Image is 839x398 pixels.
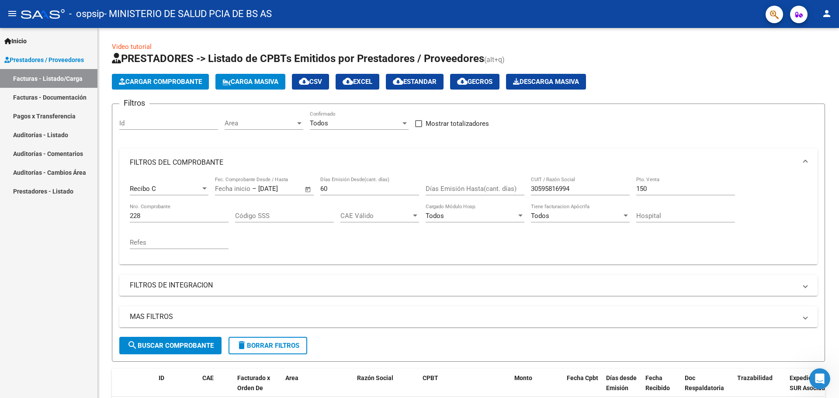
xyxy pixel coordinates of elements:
[310,119,328,127] span: Todos
[484,55,505,64] span: (alt+q)
[119,97,149,109] h3: Filtros
[4,55,84,65] span: Prestadores / Proveedores
[336,74,379,90] button: EXCEL
[685,374,724,391] span: Doc Respaldatoria
[393,76,403,87] mat-icon: cloud_download
[112,43,152,51] a: Video tutorial
[130,280,797,290] mat-panel-title: FILTROS DE INTEGRACION
[340,212,411,220] span: CAE Válido
[506,74,586,90] app-download-masive: Descarga masiva de comprobantes (adjuntos)
[426,212,444,220] span: Todos
[112,74,209,90] button: Cargar Comprobante
[130,185,156,193] span: Recibo C
[130,158,797,167] mat-panel-title: FILTROS DEL COMPROBANTE
[119,78,202,86] span: Cargar Comprobante
[237,374,270,391] span: Facturado x Orden De
[202,374,214,381] span: CAE
[130,312,797,322] mat-panel-title: MAS FILTROS
[567,374,598,381] span: Fecha Cpbt
[119,306,818,327] mat-expansion-panel-header: MAS FILTROS
[343,76,353,87] mat-icon: cloud_download
[285,374,298,381] span: Area
[506,74,586,90] button: Descarga Masiva
[236,340,247,350] mat-icon: delete
[457,78,492,86] span: Gecros
[531,212,549,220] span: Todos
[127,340,138,350] mat-icon: search
[423,374,438,381] span: CPBT
[513,78,579,86] span: Descarga Masiva
[645,374,670,391] span: Fecha Recibido
[215,185,250,193] input: Fecha inicio
[104,4,272,24] span: - MINISTERIO DE SALUD PCIA DE BS AS
[457,76,468,87] mat-icon: cloud_download
[343,78,372,86] span: EXCEL
[236,342,299,350] span: Borrar Filtros
[737,374,773,381] span: Trazabilidad
[4,36,27,46] span: Inicio
[393,78,437,86] span: Estandar
[112,52,484,65] span: PRESTADORES -> Listado de CPBTs Emitidos por Prestadores / Proveedores
[450,74,499,90] button: Gecros
[299,76,309,87] mat-icon: cloud_download
[357,374,393,381] span: Razón Social
[222,78,278,86] span: Carga Masiva
[119,177,818,264] div: FILTROS DEL COMPROBANTE
[514,374,532,381] span: Monto
[119,337,222,354] button: Buscar Comprobante
[119,149,818,177] mat-expansion-panel-header: FILTROS DEL COMPROBANTE
[215,74,285,90] button: Carga Masiva
[303,184,313,194] button: Open calendar
[229,337,307,354] button: Borrar Filtros
[292,74,329,90] button: CSV
[386,74,444,90] button: Estandar
[790,374,829,391] span: Expediente SUR Asociado
[809,368,830,389] iframe: Intercom live chat
[7,8,17,19] mat-icon: menu
[159,374,164,381] span: ID
[822,8,832,19] mat-icon: person
[426,118,489,129] span: Mostrar totalizadores
[299,78,322,86] span: CSV
[225,119,295,127] span: Area
[258,185,301,193] input: Fecha fin
[252,185,257,193] span: –
[127,342,214,350] span: Buscar Comprobante
[606,374,637,391] span: Días desde Emisión
[119,275,818,296] mat-expansion-panel-header: FILTROS DE INTEGRACION
[69,4,104,24] span: - ospsip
